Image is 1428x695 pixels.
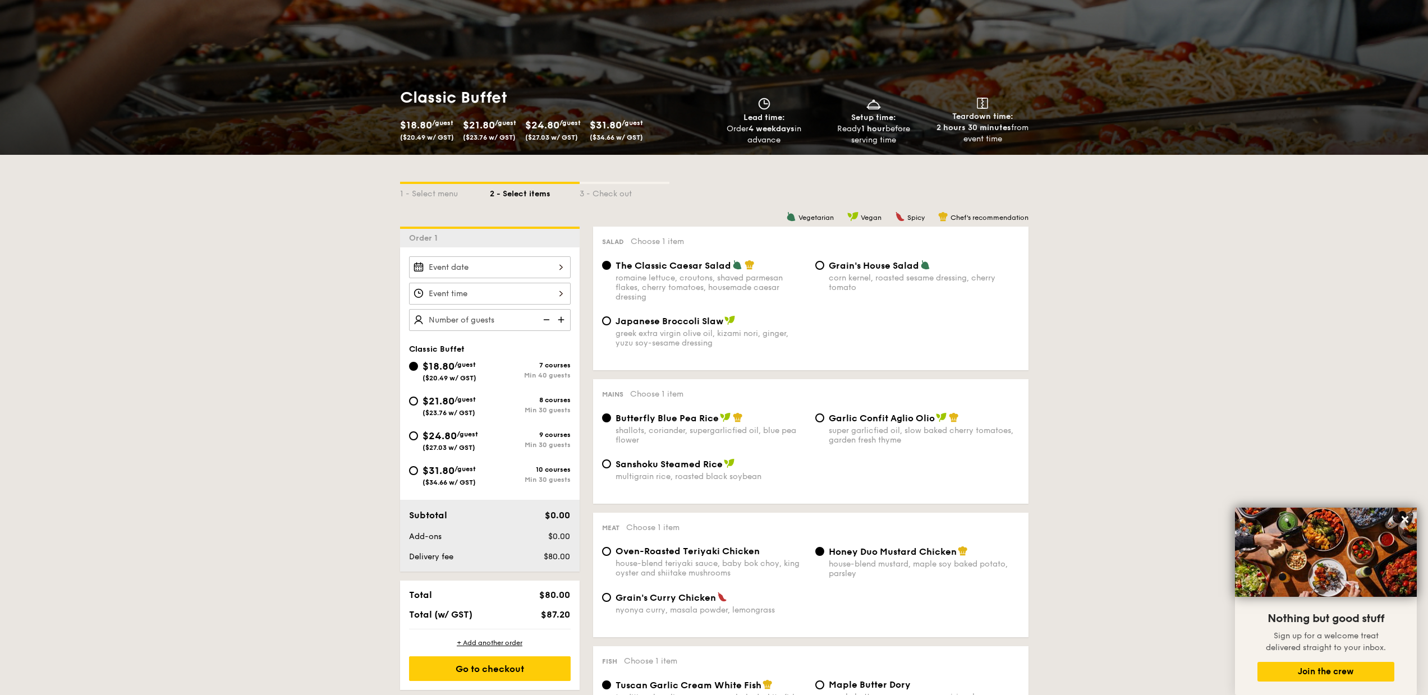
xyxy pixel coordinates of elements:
span: Vegan [861,214,881,222]
img: icon-chef-hat.a58ddaea.svg [958,546,968,556]
span: Maple Butter Dory [829,679,911,690]
span: $80.00 [544,552,570,561]
div: Min 30 guests [490,406,571,414]
img: icon-vegetarian.fe4039eb.svg [920,260,930,270]
input: Grain's Curry Chickennyonya curry, masala powder, lemongrass [602,593,611,602]
img: icon-vegan.f8ff3823.svg [936,412,947,422]
span: /guest [559,119,581,127]
img: icon-teardown.65201eee.svg [977,98,988,109]
span: The Classic Caesar Salad [616,260,731,271]
button: Join the crew [1257,662,1394,682]
div: nyonya curry, masala powder, lemongrass [616,605,806,615]
img: icon-vegetarian.fe4039eb.svg [786,211,796,222]
input: Sanshoku Steamed Ricemultigrain rice, roasted black soybean [602,459,611,468]
div: Order in advance [714,123,815,146]
input: Number of guests [409,309,571,331]
span: Teardown time: [952,112,1013,121]
strong: 1 hour [861,124,885,134]
span: /guest [432,119,453,127]
span: $24.80 [423,430,457,442]
strong: 2 hours 30 minutes [936,123,1011,132]
span: Honey Duo Mustard Chicken [829,546,957,557]
div: Min 30 guests [490,476,571,484]
input: $24.80/guest($27.03 w/ GST)9 coursesMin 30 guests [409,431,418,440]
span: ($20.49 w/ GST) [423,374,476,382]
img: icon-chef-hat.a58ddaea.svg [949,412,959,422]
div: greek extra virgin olive oil, kizami nori, ginger, yuzu soy-sesame dressing [616,329,806,348]
div: + Add another order [409,638,571,647]
span: ($23.76 w/ GST) [463,134,516,141]
span: Japanese Broccoli Slaw [616,316,723,326]
span: Salad [602,238,624,246]
span: $21.80 [423,395,454,407]
span: Add-ons [409,532,442,541]
img: icon-spicy.37a8142b.svg [895,211,905,222]
img: icon-spicy.37a8142b.svg [717,592,727,602]
span: $80.00 [539,590,570,600]
img: icon-vegan.f8ff3823.svg [847,211,858,222]
span: $18.80 [400,119,432,131]
div: shallots, coriander, supergarlicfied oil, blue pea flower [616,426,806,445]
span: Lead time: [743,113,785,122]
span: ($34.66 w/ GST) [423,478,476,486]
img: icon-dish.430c3a2e.svg [865,98,882,110]
img: icon-vegetarian.fe4039eb.svg [732,260,742,270]
input: Event time [409,283,571,305]
img: icon-chef-hat.a58ddaea.svg [763,679,773,689]
input: $31.80/guest($34.66 w/ GST)10 coursesMin 30 guests [409,466,418,475]
span: $31.80 [423,464,454,477]
div: house-blend mustard, maple soy baked potato, parsley [829,559,1020,578]
span: Sign up for a welcome treat delivered straight to your inbox. [1266,631,1386,652]
input: Oven-Roasted Teriyaki Chickenhouse-blend teriyaki sauce, baby bok choy, king oyster and shiitake ... [602,547,611,556]
span: Nothing but good stuff [1268,612,1384,625]
span: Choose 1 item [630,389,683,399]
div: multigrain rice, roasted black soybean [616,472,806,481]
div: Min 40 guests [490,371,571,379]
span: $87.20 [541,609,570,620]
span: Chef's recommendation [951,214,1028,222]
img: icon-chef-hat.a58ddaea.svg [745,260,755,270]
input: The Classic Caesar Saladromaine lettuce, croutons, shaved parmesan flakes, cherry tomatoes, house... [602,261,611,270]
span: ($27.03 w/ GST) [423,444,475,452]
span: $21.80 [463,119,495,131]
span: Garlic Confit Aglio Olio [829,413,935,424]
span: Order 1 [409,233,442,243]
span: /guest [454,361,476,369]
span: Choose 1 item [631,237,684,246]
input: Japanese Broccoli Slawgreek extra virgin olive oil, kizami nori, ginger, yuzu soy-sesame dressing [602,316,611,325]
span: ($27.03 w/ GST) [525,134,578,141]
div: 7 courses [490,361,571,369]
div: 1 - Select menu [400,184,490,200]
span: ($23.76 w/ GST) [423,409,475,417]
span: Oven-Roasted Teriyaki Chicken [616,546,760,556]
span: Meat [602,524,619,532]
span: Grain's Curry Chicken [616,592,716,603]
div: super garlicfied oil, slow baked cherry tomatoes, garden fresh thyme [829,426,1020,445]
span: Tuscan Garlic Cream White Fish [616,680,761,691]
span: $31.80 [590,119,622,131]
div: Go to checkout [409,656,571,681]
div: corn kernel, roasted sesame dressing, cherry tomato [829,273,1020,292]
span: Classic Buffet [409,344,465,354]
span: Grain's House Salad [829,260,919,271]
span: $0.00 [548,532,570,541]
input: $18.80/guest($20.49 w/ GST)7 coursesMin 40 guests [409,362,418,371]
img: icon-vegan.f8ff3823.svg [724,315,736,325]
img: icon-add.58712e84.svg [554,309,571,330]
img: icon-reduce.1d2dbef1.svg [537,309,554,330]
input: Event date [409,256,571,278]
span: Setup time: [851,113,896,122]
div: 3 - Check out [580,184,669,200]
span: Mains [602,390,623,398]
input: Honey Duo Mustard Chickenhouse-blend mustard, maple soy baked potato, parsley [815,547,824,556]
span: Vegetarian [798,214,834,222]
img: icon-vegan.f8ff3823.svg [720,412,731,422]
span: Total [409,590,432,600]
span: $24.80 [525,119,559,131]
img: icon-chef-hat.a58ddaea.svg [938,211,948,222]
span: Subtotal [409,510,447,521]
input: Grain's House Saladcorn kernel, roasted sesame dressing, cherry tomato [815,261,824,270]
span: Fish [602,657,617,665]
span: ($20.49 w/ GST) [400,134,454,141]
strong: 4 weekdays [749,124,795,134]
